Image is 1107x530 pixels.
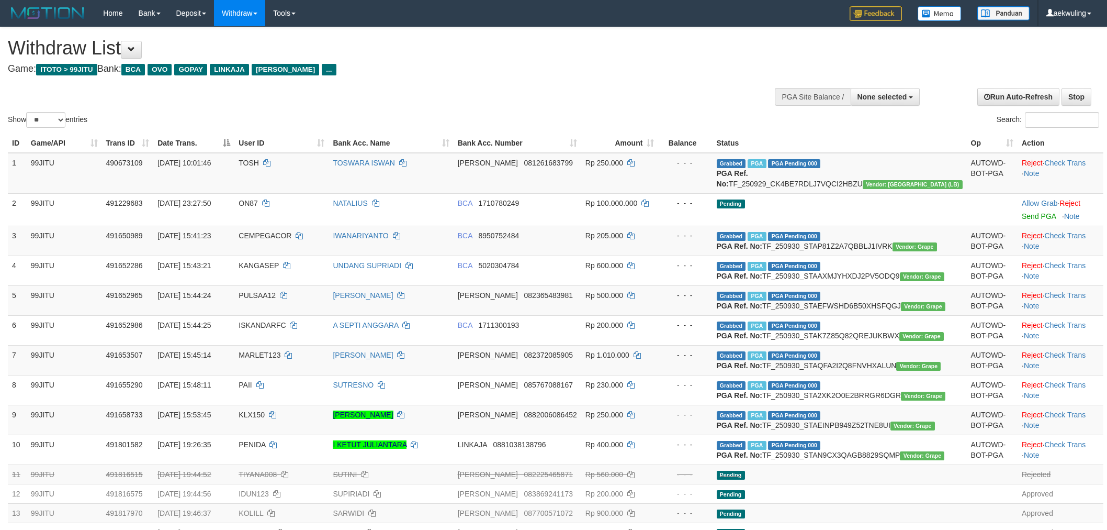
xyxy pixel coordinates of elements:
[901,302,945,311] span: Vendor URL: https://settle31.1velocity.biz
[662,260,708,271] div: - - -
[333,291,393,300] a: [PERSON_NAME]
[106,470,143,479] span: 491816515
[458,411,518,419] span: [PERSON_NAME]
[239,291,276,300] span: PULSAA12
[27,484,102,503] td: 99JITU
[239,490,269,498] span: IDUN123
[717,332,762,340] b: PGA Ref. No:
[717,159,746,168] span: Grabbed
[662,198,708,208] div: - - -
[1045,321,1086,329] a: Check Trans
[478,231,519,240] span: Copy 8950752484 to clipboard
[524,291,573,300] span: Copy 082365483981 to clipboard
[1045,411,1086,419] a: Check Trans
[857,93,907,101] span: None selected
[27,375,102,405] td: 99JITU
[458,321,472,329] span: BCA
[768,159,820,168] span: PGA Pending
[1022,199,1059,207] span: ·
[239,381,252,389] span: PAII
[1024,361,1040,370] a: Note
[967,435,1018,465] td: AUTOWD-BOT-PGA
[713,226,967,256] td: TF_250930_STAP81Z2A7QBBLJ1IVRK
[713,285,967,315] td: TF_250930_STAEFWSHD6B50XHSFQGJ
[768,262,820,271] span: PGA Pending
[1022,411,1043,419] a: Reject
[1018,256,1103,285] td: · ·
[333,261,401,270] a: UNDANG SUPRIADI
[106,509,143,517] span: 491817970
[748,381,766,390] span: Marked by aekrubicon
[717,471,745,480] span: Pending
[1022,212,1056,220] a: Send PGA
[458,490,518,498] span: [PERSON_NAME]
[153,134,234,153] th: Date Trans.: activate to sort column descending
[8,484,27,503] td: 12
[1045,159,1086,167] a: Check Trans
[106,291,143,300] span: 491652965
[239,321,286,329] span: ISKANDARFC
[713,315,967,345] td: TF_250930_STAK7Z85Q82QREJUKBWX
[1061,88,1091,106] a: Stop
[713,435,967,465] td: TF_250930_STAN9CX3QAGB8829SQMP
[1018,153,1103,194] td: · ·
[333,159,395,167] a: TOSWARA ISWAN
[458,381,518,389] span: [PERSON_NAME]
[768,381,820,390] span: PGA Pending
[8,153,27,194] td: 1
[1018,134,1103,153] th: Action
[717,391,762,400] b: PGA Ref. No:
[333,411,393,419] a: [PERSON_NAME]
[157,199,211,207] span: [DATE] 23:27:50
[717,421,762,429] b: PGA Ref. No:
[1045,261,1086,270] a: Check Trans
[585,509,623,517] span: Rp 900.000
[717,411,746,420] span: Grabbed
[967,226,1018,256] td: AUTOWD-BOT-PGA
[1024,242,1040,250] a: Note
[748,351,766,360] span: Marked by aekrubicon
[239,261,279,270] span: KANGASEP
[585,490,623,498] span: Rp 200.000
[458,291,518,300] span: [PERSON_NAME]
[1022,199,1057,207] a: Allow Grab
[26,112,65,128] select: Showentries
[36,64,97,75] span: ITOTO > 99JITU
[157,381,211,389] span: [DATE] 15:48:11
[585,351,629,359] span: Rp 1.010.000
[1018,226,1103,256] td: · ·
[1045,231,1086,240] a: Check Trans
[662,290,708,301] div: - - -
[458,470,518,479] span: [PERSON_NAME]
[662,439,708,450] div: - - -
[157,440,211,449] span: [DATE] 19:26:35
[8,285,27,315] td: 5
[1018,315,1103,345] td: · ·
[1018,405,1103,435] td: · ·
[899,332,944,341] span: Vendor URL: https://settle31.1velocity.biz
[1024,451,1040,459] a: Note
[717,351,746,360] span: Grabbed
[333,381,374,389] a: SUTRESNO
[333,470,357,479] a: SUTINI
[585,411,623,419] span: Rp 250.000
[106,440,143,449] span: 491801582
[210,64,249,75] span: LINKAJA
[662,489,708,499] div: - - -
[1018,484,1103,503] td: Approved
[1018,435,1103,465] td: · ·
[967,315,1018,345] td: AUTOWD-BOT-PGA
[524,351,573,359] span: Copy 082372085905 to clipboard
[8,465,27,484] td: 11
[239,199,258,207] span: ON87
[8,5,87,21] img: MOTION_logo.png
[1022,159,1043,167] a: Reject
[27,405,102,435] td: 99JITU
[8,256,27,285] td: 4
[27,134,102,153] th: Game/API: activate to sort column ascending
[8,193,27,226] td: 2
[717,510,745,518] span: Pending
[717,441,746,450] span: Grabbed
[8,226,27,256] td: 3
[851,88,920,106] button: None selected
